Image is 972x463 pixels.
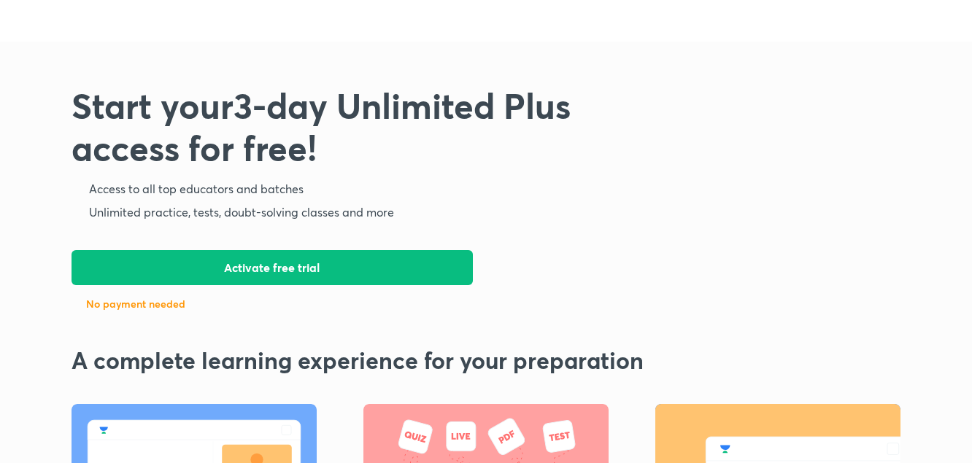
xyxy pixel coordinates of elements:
[72,250,473,285] button: Activate free trial
[89,180,304,198] h5: Access to all top educators and batches
[72,85,606,168] h3: Start your 3 -day Unlimited Plus access for free!
[70,205,85,219] img: step
[72,346,900,374] h2: A complete learning experience for your preparation
[72,12,169,26] img: Unacademy
[72,298,83,310] img: feature
[606,85,900,280] img: start-free-trial
[72,12,169,30] a: Unacademy
[70,182,85,196] img: step
[89,203,394,221] h5: Unlimited practice, tests, doubt-solving classes and more
[86,297,185,311] p: No payment needed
